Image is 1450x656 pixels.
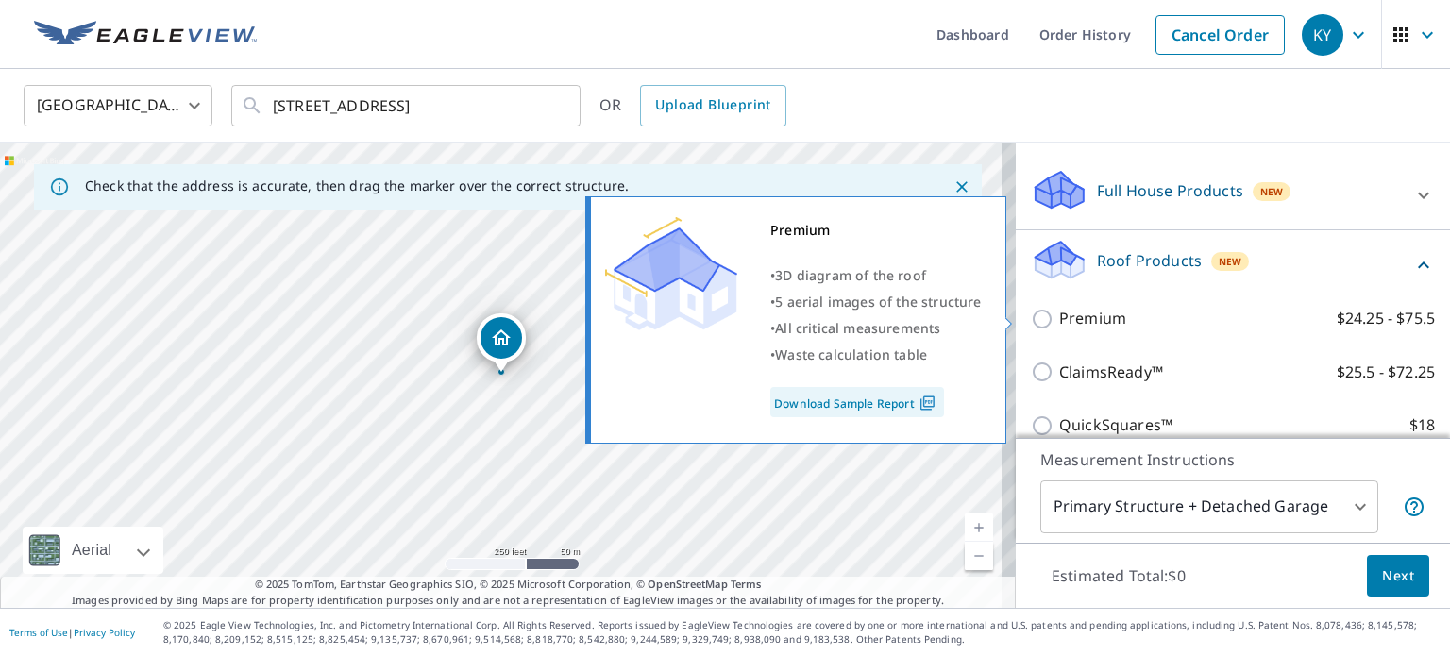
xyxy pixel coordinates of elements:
span: Waste calculation table [775,345,927,363]
img: Premium [605,217,737,330]
a: Current Level 17, Zoom Out [965,542,993,570]
button: Next [1367,555,1429,597]
a: Cancel Order [1155,15,1285,55]
p: Premium [1059,307,1126,330]
div: [GEOGRAPHIC_DATA] [24,79,212,132]
div: Dropped pin, building 1, Residential property, 216 8th St SW Massillon, OH 44647 [477,313,526,372]
p: $24.25 - $75.5 [1337,307,1435,330]
span: 3D diagram of the roof [775,266,926,284]
div: Premium [770,217,982,244]
p: ClaimsReady™ [1059,361,1163,384]
span: © 2025 TomTom, Earthstar Geographics SIO, © 2025 Microsoft Corporation, © [255,577,762,593]
img: EV Logo [34,21,257,49]
a: OpenStreetMap [648,577,727,591]
p: Roof Products [1097,249,1202,272]
span: Your report will include the primary structure and a detached garage if one exists. [1403,496,1425,518]
div: Full House ProductsNew [1031,168,1435,222]
span: All critical measurements [775,319,940,337]
div: KY [1302,14,1343,56]
p: Estimated Total: $0 [1037,555,1201,597]
img: Pdf Icon [915,395,940,412]
span: Upload Blueprint [655,93,770,117]
span: 5 aerial images of the structure [775,293,981,311]
div: • [770,342,982,368]
p: Full House Products [1097,179,1243,202]
div: • [770,289,982,315]
button: Close [950,175,974,199]
p: $25.5 - $72.25 [1337,361,1435,384]
input: Search by address or latitude-longitude [273,79,542,132]
div: Roof ProductsNew [1031,238,1435,292]
a: Download Sample Report [770,387,944,417]
span: New [1260,184,1284,199]
a: Current Level 17, Zoom In [965,513,993,542]
div: OR [599,85,786,126]
p: | [9,627,135,638]
p: QuickSquares™ [1059,413,1172,437]
a: Upload Blueprint [640,85,785,126]
p: Measurement Instructions [1040,448,1425,471]
a: Terms of Use [9,626,68,639]
p: Check that the address is accurate, then drag the marker over the correct structure. [85,177,629,194]
div: • [770,315,982,342]
a: Privacy Policy [74,626,135,639]
p: © 2025 Eagle View Technologies, Inc. and Pictometry International Corp. All Rights Reserved. Repo... [163,618,1441,647]
div: • [770,262,982,289]
a: Terms [731,577,762,591]
div: Primary Structure + Detached Garage [1040,480,1378,533]
div: Aerial [66,527,117,574]
div: Aerial [23,527,163,574]
span: Next [1382,564,1414,588]
span: New [1219,254,1242,269]
p: $18 [1409,413,1435,437]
